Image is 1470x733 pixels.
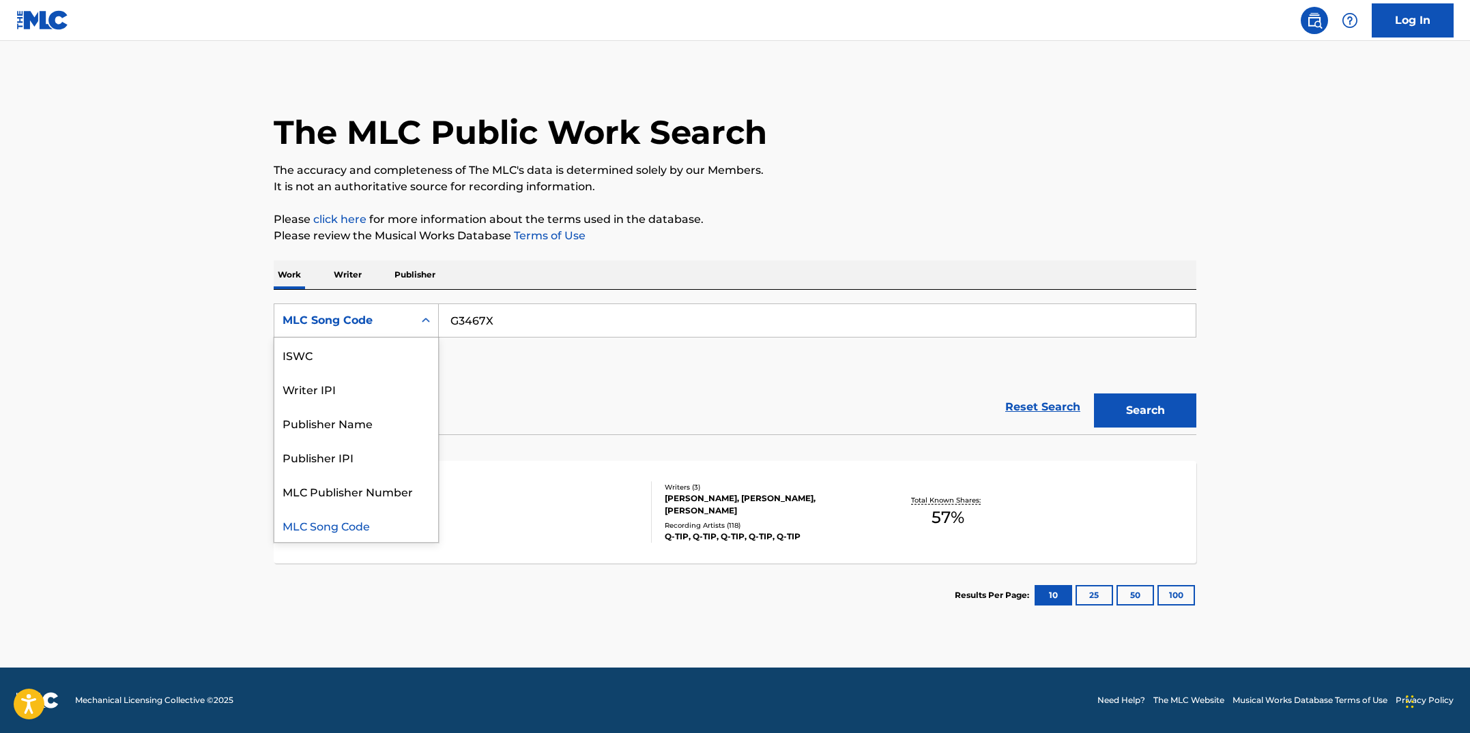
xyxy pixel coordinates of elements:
a: Musical Works Database Terms of Use [1233,694,1387,706]
a: Log In [1372,3,1454,38]
div: Q-TIP, Q-TIP, Q-TIP, Q-TIP, Q-TIP [665,530,871,543]
button: 10 [1035,585,1072,605]
a: Public Search [1301,7,1328,34]
a: The MLC Website [1153,694,1224,706]
div: Publisher IPI [274,440,438,474]
button: Search [1094,393,1196,428]
a: click here [313,213,366,226]
div: Drag [1406,681,1414,722]
span: 57 % [932,505,964,530]
div: Writer IPI [274,372,438,406]
p: Publisher [390,260,439,289]
p: Please review the Musical Works Database [274,228,1196,244]
p: Writer [330,260,366,289]
iframe: Chat Widget [1402,668,1470,733]
a: GETTIN' UPMLC Song Code:G3467XISWC:T3118983834Writers (3)[PERSON_NAME], [PERSON_NAME], [PERSON_NA... [274,461,1196,563]
p: Results Per Page: [955,589,1033,601]
div: MLC Song Code [283,312,405,329]
div: ISWC [274,338,438,372]
span: Mechanical Licensing Collective © 2025 [75,694,233,706]
a: Reset Search [998,392,1087,422]
h1: The MLC Public Work Search [274,112,767,153]
a: Terms of Use [511,229,586,242]
div: MLC Song Code [274,508,438,542]
div: [PERSON_NAME], [PERSON_NAME], [PERSON_NAME] [665,492,871,517]
img: search [1306,12,1323,29]
p: It is not an authoritative source for recording information. [274,179,1196,195]
div: Publisher Name [274,406,438,440]
a: Privacy Policy [1396,694,1454,706]
form: Search Form [274,303,1196,434]
img: help [1342,12,1358,29]
div: MLC Publisher Number [274,474,438,508]
button: 50 [1116,585,1154,605]
p: Total Known Shares: [911,495,984,505]
a: Need Help? [1097,694,1145,706]
button: 100 [1157,585,1195,605]
button: 25 [1076,585,1113,605]
p: Please for more information about the terms used in the database. [274,211,1196,228]
div: Recording Artists ( 118 ) [665,520,871,530]
p: The accuracy and completeness of The MLC's data is determined solely by our Members. [274,162,1196,179]
p: Work [274,260,305,289]
img: MLC Logo [16,10,69,30]
img: logo [16,692,59,708]
div: Help [1336,7,1364,34]
div: Writers ( 3 ) [665,482,871,492]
